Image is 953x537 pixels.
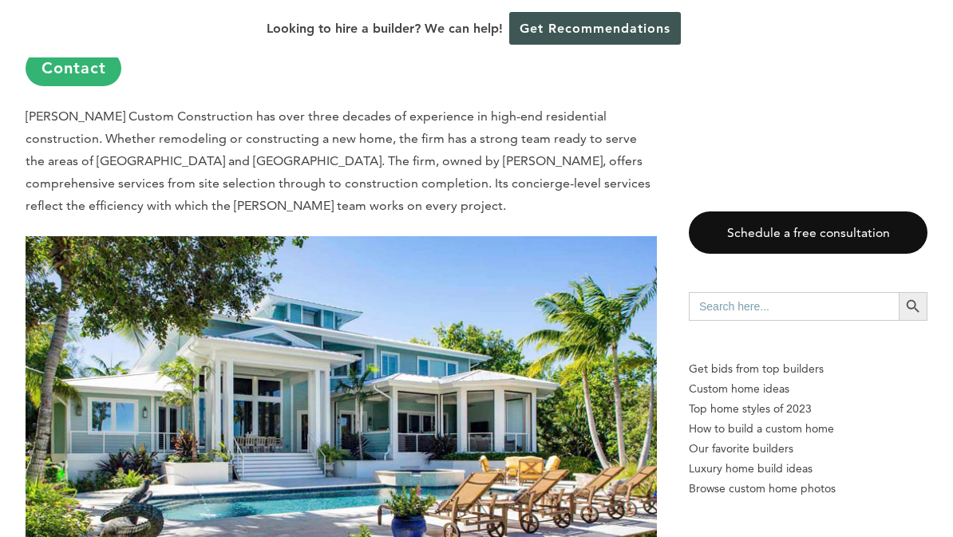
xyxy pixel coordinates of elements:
a: Top home styles of 2023 [689,399,927,419]
a: Contact [26,50,121,86]
input: Search here... [689,292,899,321]
a: How to build a custom home [689,419,927,439]
a: Get Recommendations [509,12,681,45]
a: Schedule a free consultation [689,211,927,254]
a: Custom home ideas [689,379,927,399]
span: [PERSON_NAME] Custom Construction has over three decades of experience in high-end residential co... [26,109,650,213]
p: Get bids from top builders [689,359,927,379]
svg: Search [904,298,922,315]
iframe: Drift Widget Chat Controller [647,422,934,518]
